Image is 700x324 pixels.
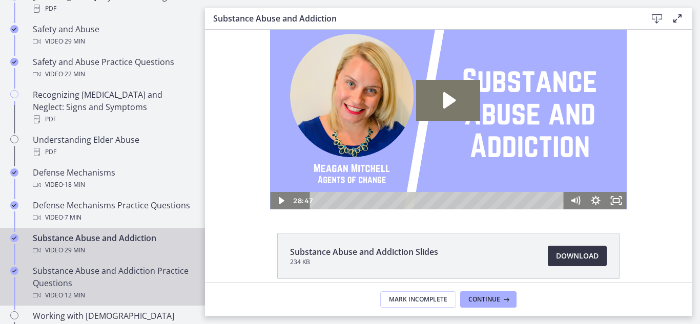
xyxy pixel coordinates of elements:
[360,183,381,200] button: Mute
[33,68,193,80] div: Video
[10,201,18,209] i: Completed
[33,265,193,301] div: Substance Abuse and Addiction Practice Questions
[33,23,193,48] div: Safety and Abuse
[63,179,85,191] span: · 18 min
[10,234,18,242] i: Completed
[63,289,85,301] span: · 12 min
[548,246,607,266] a: Download
[33,232,193,256] div: Substance Abuse and Addiction
[205,9,692,209] iframe: Video Lesson
[290,258,438,266] span: 234 KB
[33,244,193,256] div: Video
[63,35,85,48] span: · 29 min
[65,183,86,200] button: Play Video
[380,291,456,308] button: Mark Incomplete
[33,289,193,301] div: Video
[10,168,18,177] i: Completed
[33,199,193,224] div: Defense Mechanisms Practice Questions
[33,35,193,48] div: Video
[33,211,193,224] div: Video
[33,166,193,191] div: Defense Mechanisms
[33,134,193,158] div: Understanding Elder Abuse
[468,295,500,304] span: Continue
[381,183,401,200] button: Show settings menu
[290,246,438,258] span: Substance Abuse and Addiction Slides
[113,183,355,200] div: Playbar
[556,250,599,262] span: Download
[33,113,193,125] div: PDF
[33,56,193,80] div: Safety and Abuse Practice Questions
[63,244,85,256] span: · 29 min
[33,146,193,158] div: PDF
[10,267,18,275] i: Completed
[10,25,18,33] i: Completed
[213,12,630,25] h3: Substance Abuse and Addiction
[389,295,447,304] span: Mark Incomplete
[33,3,193,15] div: PDF
[33,89,193,125] div: Recognizing [MEDICAL_DATA] and Neglect: Signs and Symptoms
[33,179,193,191] div: Video
[460,291,517,308] button: Continue
[63,211,81,224] span: · 7 min
[10,58,18,66] i: Completed
[211,71,275,112] button: Play Video: cbe200utov91j64ibr5g.mp4
[401,183,422,200] button: Fullscreen
[63,68,85,80] span: · 22 min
